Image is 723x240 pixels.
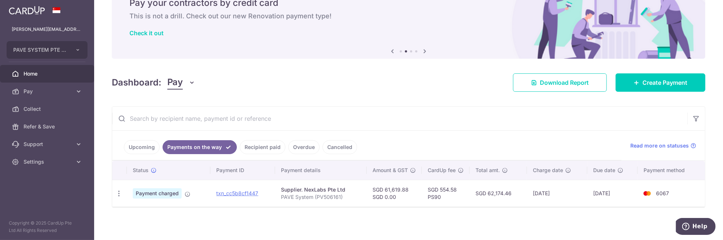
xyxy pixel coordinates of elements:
[12,26,82,33] p: [PERSON_NAME][EMAIL_ADDRESS][DOMAIN_NAME]
[640,189,655,198] img: Bank Card
[216,190,258,196] a: txn_cc5b8cf1447
[533,167,563,174] span: Charge date
[367,180,422,207] td: SGD 61,619.88 SGD 0.00
[112,76,161,89] h4: Dashboard:
[24,158,72,166] span: Settings
[167,76,183,90] span: Pay
[9,6,45,15] img: CardUp
[133,188,182,199] span: Payment charged
[616,73,705,92] a: Create Payment
[281,193,361,201] p: PAVE System (PV506161)
[428,167,456,174] span: CardUp fee
[642,78,687,87] span: Create Payment
[630,142,696,149] a: Read more on statuses
[630,142,689,149] span: Read more on statuses
[513,73,607,92] a: Download Report
[24,141,72,148] span: Support
[124,140,160,154] a: Upcoming
[24,105,72,113] span: Collect
[13,46,68,54] span: PAVE SYSTEM PTE LTD
[288,140,320,154] a: Overdue
[133,167,149,174] span: Status
[373,167,408,174] span: Amount & GST
[240,140,285,154] a: Recipient paid
[540,78,589,87] span: Download Report
[24,123,72,130] span: Refer & Save
[476,167,500,174] span: Total amt.
[24,88,72,95] span: Pay
[24,70,72,77] span: Home
[593,167,615,174] span: Due date
[7,41,88,59] button: PAVE SYSTEM PTE LTD
[210,161,275,180] th: Payment ID
[129,12,688,21] h6: This is not a drill. Check out our new Renovation payment type!
[527,180,587,207] td: [DATE]
[275,161,367,180] th: Payment details
[638,161,705,180] th: Payment method
[129,29,164,37] a: Check it out
[676,218,716,236] iframe: Opens a widget where you can find more information
[422,180,470,207] td: SGD 554.58 PS90
[112,107,687,130] input: Search by recipient name, payment id or reference
[323,140,357,154] a: Cancelled
[656,190,669,196] span: 6067
[587,180,638,207] td: [DATE]
[281,186,361,193] div: Supplier. NexLabs Pte Ltd
[167,76,196,90] button: Pay
[163,140,237,154] a: Payments on the way
[470,180,527,207] td: SGD 62,174.46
